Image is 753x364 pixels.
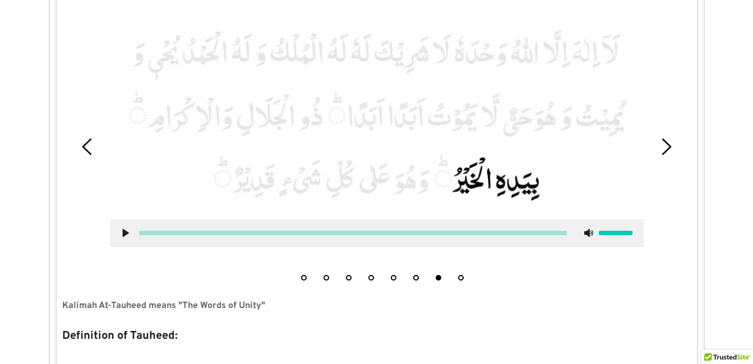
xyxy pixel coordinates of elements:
button: 8 of 8 [458,275,464,281]
button: 7 of 8 [436,275,441,281]
button: 3 of 8 [346,275,352,281]
button: 6 of 8 [413,275,419,281]
strong: Kalimah At-Tauheed means "The Words of Unity" [62,300,265,311]
strong: Definition of Tauheed: [62,329,178,343]
button: 2 of 8 [324,275,329,281]
button: 4 of 8 [368,275,374,281]
button: 1 of 8 [301,275,307,281]
button: 5 of 8 [391,275,396,281]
